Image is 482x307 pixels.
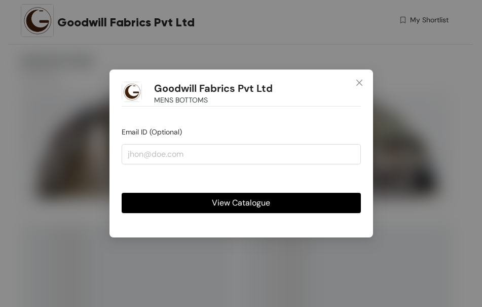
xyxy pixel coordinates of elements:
h1: Goodwill Fabrics Pvt Ltd [154,82,273,95]
button: View Catalogue [122,193,361,213]
span: View Catalogue [212,196,270,209]
input: jhon@doe.com [122,144,361,164]
img: Buyer Portal [122,82,142,102]
span: MENS BOTTOMS [154,94,208,106]
button: Close [346,70,373,97]
span: close [355,79,363,87]
span: Email ID (Optional) [122,127,182,137]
